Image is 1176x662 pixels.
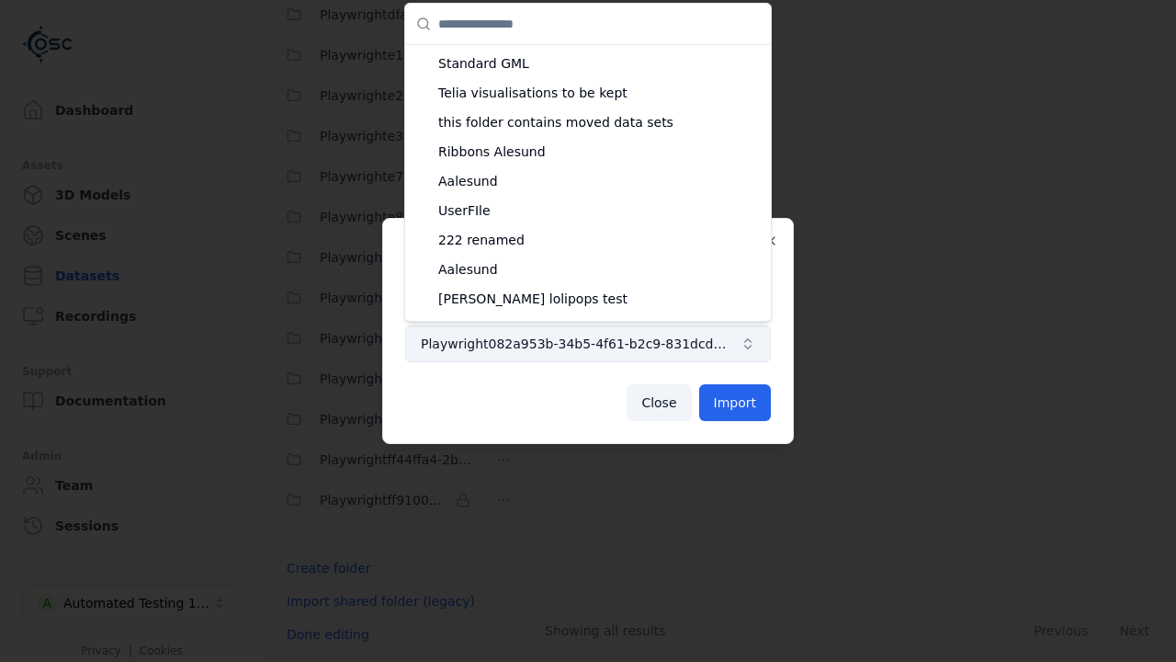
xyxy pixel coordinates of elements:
span: Aalesund [438,260,760,279]
span: Ribbons Alesund [438,143,760,161]
span: Aalesund [438,172,760,190]
span: [DATE] [438,319,760,337]
span: [PERSON_NAME] lolipops test [438,290,760,308]
span: 222 renamed [438,231,760,249]
span: this folder contains moved data sets [438,113,760,131]
div: Suggestions [405,45,771,321]
span: Standard GML [438,54,760,73]
span: Telia visualisations to be kept [438,84,760,102]
span: UserFIle [438,201,760,220]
